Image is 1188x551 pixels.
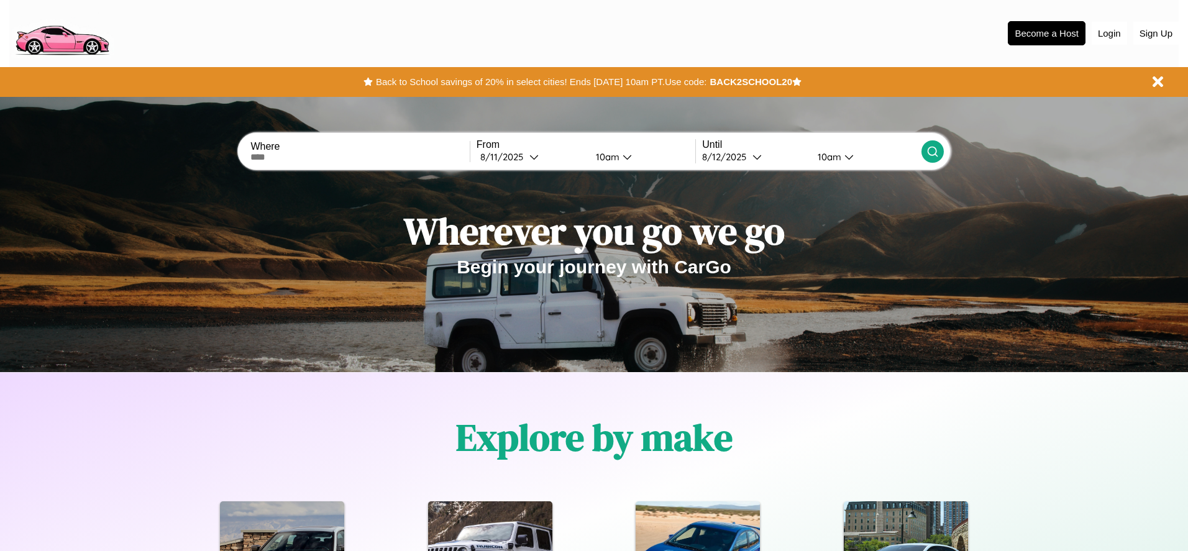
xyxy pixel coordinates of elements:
div: 10am [811,151,844,163]
button: Back to School savings of 20% in select cities! Ends [DATE] 10am PT.Use code: [373,73,710,91]
button: 8/11/2025 [477,150,586,163]
button: Sign Up [1133,22,1179,45]
h1: Explore by make [456,412,733,463]
div: 10am [590,151,623,163]
div: 8 / 11 / 2025 [480,151,529,163]
img: logo [9,6,114,58]
label: Until [702,139,921,150]
b: BACK2SCHOOL20 [710,76,792,87]
div: 8 / 12 / 2025 [702,151,752,163]
label: From [477,139,695,150]
button: Login [1092,22,1127,45]
label: Where [250,141,469,152]
button: 10am [586,150,695,163]
button: 10am [808,150,921,163]
button: Become a Host [1008,21,1085,45]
